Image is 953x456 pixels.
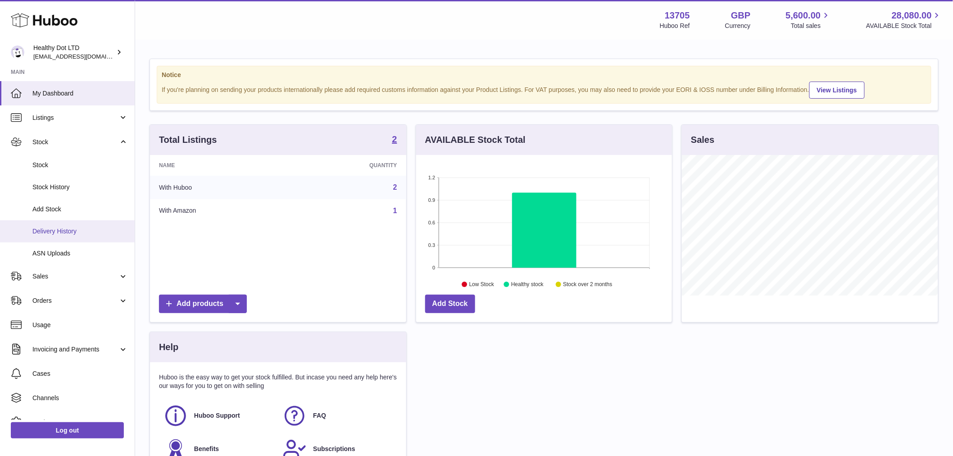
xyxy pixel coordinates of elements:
[511,282,544,288] text: Healthy stock
[866,9,942,30] a: 28,080.00 AVAILABLE Stock Total
[282,404,392,428] a: FAQ
[425,295,475,313] a: Add Stock
[290,155,406,176] th: Quantity
[428,242,435,248] text: 0.3
[159,341,178,353] h3: Help
[313,411,326,420] span: FAQ
[159,295,247,313] a: Add products
[32,296,118,305] span: Orders
[32,321,128,329] span: Usage
[313,445,355,453] span: Subscriptions
[392,135,397,146] a: 2
[32,161,128,169] span: Stock
[32,394,128,402] span: Channels
[32,205,128,214] span: Add Stock
[428,175,435,180] text: 1.2
[33,44,114,61] div: Healthy Dot LTD
[866,22,942,30] span: AVAILABLE Stock Total
[194,445,219,453] span: Benefits
[194,411,240,420] span: Huboo Support
[162,71,926,79] strong: Notice
[32,418,128,427] span: Settings
[163,404,273,428] a: Huboo Support
[691,134,714,146] h3: Sales
[432,265,435,270] text: 0
[725,22,751,30] div: Currency
[809,82,865,99] a: View Listings
[892,9,932,22] span: 28,080.00
[660,22,690,30] div: Huboo Ref
[32,89,128,98] span: My Dashboard
[150,176,290,199] td: With Huboo
[150,199,290,223] td: With Amazon
[731,9,750,22] strong: GBP
[665,9,690,22] strong: 13705
[392,135,397,144] strong: 2
[159,373,397,390] p: Huboo is the easy way to get your stock fulfilled. But incase you need any help here's our ways f...
[162,80,926,99] div: If you're planning on sending your products internationally please add required customs informati...
[32,345,118,354] span: Invoicing and Payments
[786,9,821,22] span: 5,600.00
[32,183,128,192] span: Stock History
[393,207,397,214] a: 1
[32,249,128,258] span: ASN Uploads
[469,282,495,288] text: Low Stock
[159,134,217,146] h3: Total Listings
[786,9,831,30] a: 5,600.00 Total sales
[428,197,435,203] text: 0.9
[425,134,526,146] h3: AVAILABLE Stock Total
[33,53,132,60] span: [EMAIL_ADDRESS][DOMAIN_NAME]
[150,155,290,176] th: Name
[32,272,118,281] span: Sales
[563,282,612,288] text: Stock over 2 months
[11,46,24,59] img: internalAdmin-13705@internal.huboo.com
[428,220,435,225] text: 0.6
[32,227,128,236] span: Delivery History
[32,369,128,378] span: Cases
[32,138,118,146] span: Stock
[11,422,124,438] a: Log out
[32,114,118,122] span: Listings
[791,22,831,30] span: Total sales
[393,183,397,191] a: 2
